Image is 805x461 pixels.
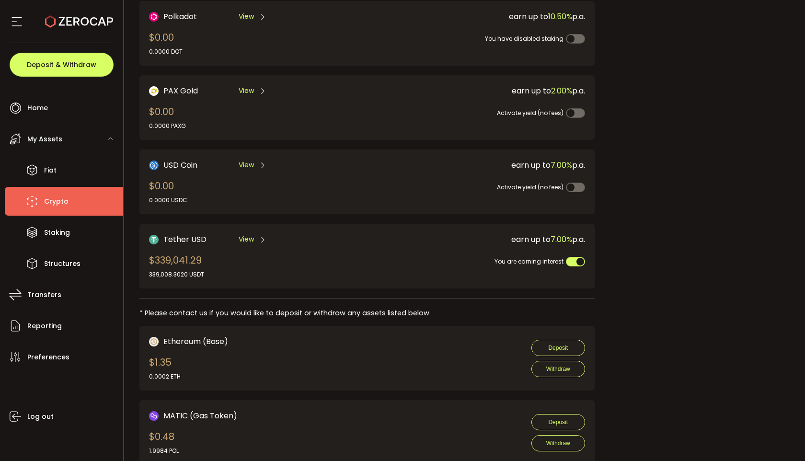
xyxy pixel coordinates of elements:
[27,350,69,364] span: Preferences
[364,233,585,245] div: earn up to p.a.
[27,319,62,333] span: Reporting
[551,85,572,96] span: 2.00%
[551,160,572,171] span: 7.00%
[494,257,563,265] span: You are earning interest
[27,288,61,302] span: Transfers
[149,429,179,455] div: $0.48
[239,160,254,170] span: View
[149,337,159,346] img: zuPXiwguUFiBOIQyqLOiXsnnNitlx7q4LCwEbLHADjIpTka+Lip0HH8D0VTrd02z+wEAAAAASUVORK5CYII=
[44,226,70,240] span: Staking
[149,122,186,130] div: 0.0000 PAXG
[364,11,585,23] div: earn up to p.a.
[497,109,563,117] span: Activate yield (no fees)
[546,440,570,447] span: Withdraw
[497,183,563,191] span: Activate yield (no fees)
[10,53,114,77] button: Deposit & Withdraw
[149,411,159,421] img: matic_polygon_portfolio.png
[163,159,197,171] span: USD Coin
[27,61,96,68] span: Deposit & Withdraw
[149,447,179,455] div: 1.9984 POL
[531,340,585,356] button: Deposit
[149,196,187,205] div: 0.0000 USDC
[44,257,80,271] span: Structures
[548,419,568,426] span: Deposit
[149,179,187,205] div: $0.00
[163,11,197,23] span: Polkadot
[163,85,198,97] span: PAX Gold
[149,12,159,22] img: DOT
[551,234,572,245] span: 7.00%
[364,159,585,171] div: earn up to p.a.
[149,355,181,381] div: $1.35
[44,195,69,208] span: Crypto
[149,235,159,244] img: Tether USD
[548,11,572,22] span: 10.50%
[239,86,254,96] span: View
[757,415,805,461] iframe: Chat Widget
[27,101,48,115] span: Home
[163,410,237,422] span: MATIC (Gas Token)
[239,234,254,244] span: View
[149,47,183,56] div: 0.0000 DOT
[44,163,57,177] span: Fiat
[548,345,568,351] span: Deposit
[531,435,585,451] button: Withdraw
[149,86,159,96] img: PAX Gold
[149,372,181,381] div: 0.0002 ETH
[364,85,585,97] div: earn up to p.a.
[163,335,228,347] span: Ethereum (Base)
[149,270,204,279] div: 339,008.3020 USDT
[546,366,570,372] span: Withdraw
[27,132,62,146] span: My Assets
[239,12,254,22] span: View
[27,410,54,424] span: Log out
[149,30,183,56] div: $0.00
[485,35,563,43] span: You have disabled staking
[531,414,585,430] button: Deposit
[149,253,204,279] div: $339,041.29
[139,308,595,318] div: * Please contact us if you would like to deposit or withdraw any assets listed below.
[149,161,159,170] img: USD Coin
[149,104,186,130] div: $0.00
[163,233,207,245] span: Tether USD
[531,361,585,377] button: Withdraw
